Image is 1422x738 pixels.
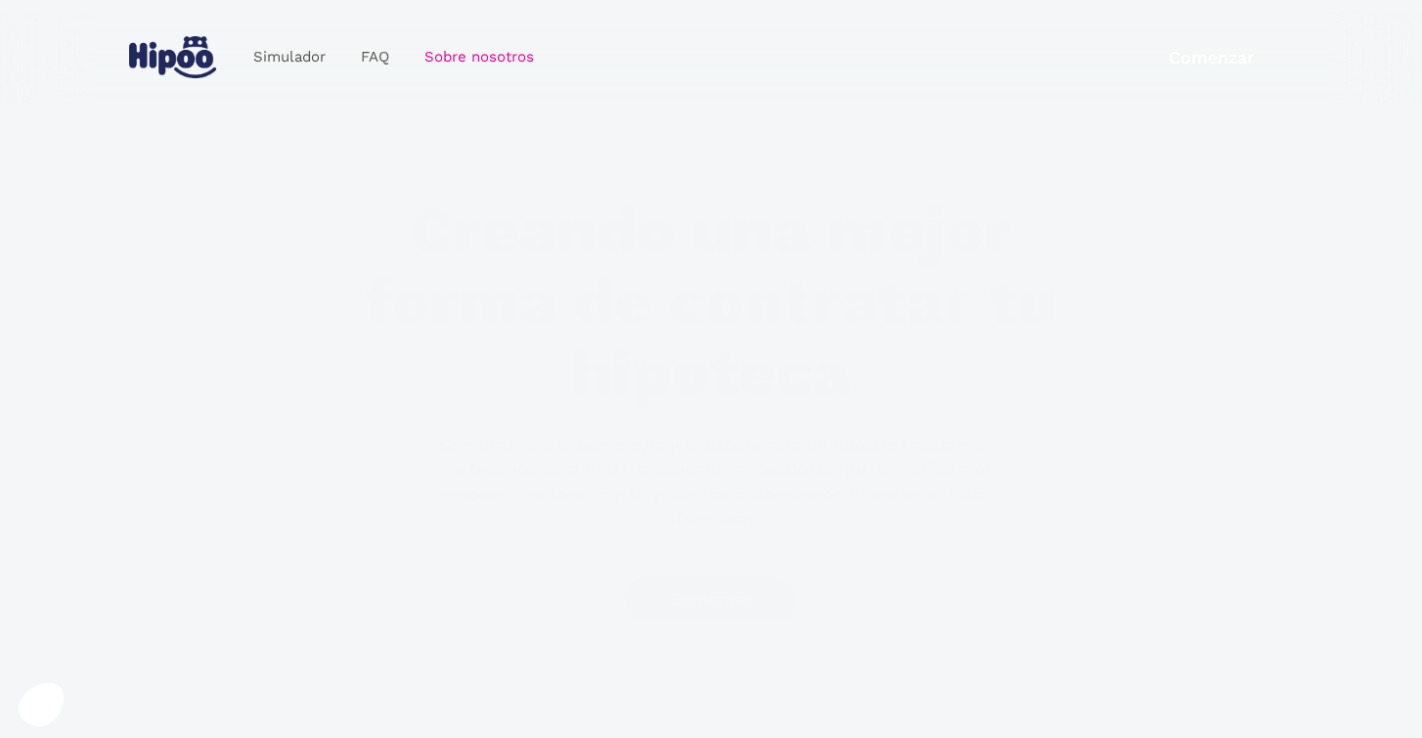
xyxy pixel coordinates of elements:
[340,195,1082,409] h1: Creando una mejor forma de contratar tu hipoteca
[1125,34,1298,80] a: Comenzar
[397,433,1025,533] p: Combinamos la tecnología y la experiencia de nuestros gestores hipotecarios para crear soluciones...
[343,38,407,76] a: FAQ
[236,38,343,76] a: Simulador
[625,577,798,623] a: Comenzar
[124,28,220,86] a: home
[407,38,552,76] a: Sobre nosotros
